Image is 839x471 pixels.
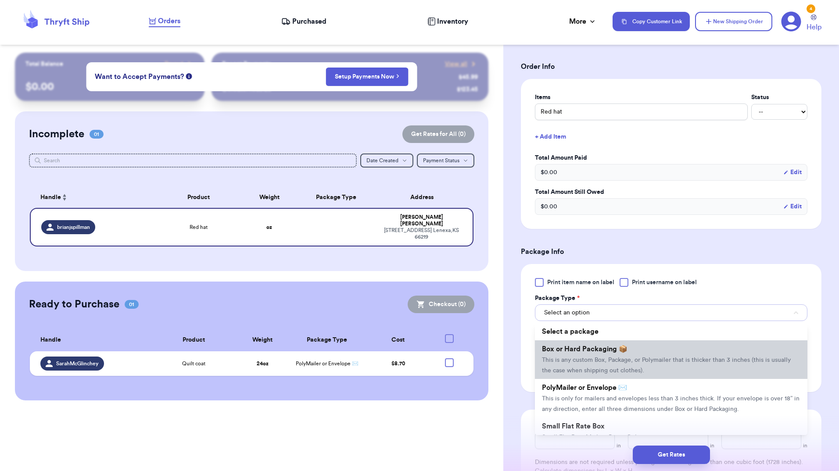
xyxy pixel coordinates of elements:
span: PolyMailer or Envelope ✉️ [296,361,359,366]
th: Weight [243,187,296,208]
p: Total Balance [25,60,63,68]
span: This is any custom Box, Package, or Polymailer that is thicker than 3 inches (this is usually the... [542,357,791,374]
button: + Add Item [531,127,811,146]
th: Product [151,329,237,351]
th: Cost [366,329,430,351]
span: Small Flat Rate Box [542,423,605,430]
div: [PERSON_NAME] [PERSON_NAME] [381,214,462,227]
label: Total Amount Paid [535,153,807,162]
span: Handle [40,193,61,202]
span: Help [807,22,821,32]
div: More [569,16,597,27]
span: Quilt coat [182,360,205,367]
button: Copy Customer Link [613,12,690,31]
a: Help [807,14,821,32]
button: Edit [783,168,802,177]
button: Date Created [360,153,413,168]
h2: Ready to Purchase [29,297,119,311]
button: Get Rates [633,446,710,464]
span: Purchased [292,16,326,27]
span: $ 0.00 [541,202,557,211]
button: Select an option [535,304,807,321]
label: Items [535,93,748,102]
span: Want to Accept Payments? [95,71,184,82]
span: PolyMailer or Envelope ✉️ [542,384,627,391]
button: Payment Status [417,153,474,168]
span: Orders [158,16,180,26]
button: Setup Payments Now [326,68,409,86]
span: Handle [40,335,61,345]
div: [STREET_ADDRESS] Lenexa , KS 66219 [381,227,462,240]
th: Package Type [288,329,366,351]
p: Recent Payments [222,60,271,68]
span: Print username on label [632,278,697,287]
a: Purchased [281,16,326,27]
span: 01 [90,130,104,139]
span: 01 [125,300,139,309]
th: Package Type [296,187,376,208]
a: Inventory [427,16,468,27]
span: Small Flat Rate Mailing Boxes Only [542,434,640,440]
p: $ 0.00 [25,80,194,94]
button: New Shipping Order [695,12,772,31]
span: View all [445,60,467,68]
span: Select an option [544,308,590,317]
span: $ 8.70 [391,361,405,366]
th: Weight [237,329,288,351]
span: This is only for mailers and envelopes less than 3 inches thick. If your envelope is over 18” in ... [542,396,800,412]
a: Orders [149,16,180,27]
button: Get Rates for All (0) [402,125,474,143]
a: Payout [165,60,194,68]
button: Checkout (0) [408,296,474,313]
span: SarahMcGlinchey [56,360,99,367]
span: Inventory [437,16,468,27]
input: Search [29,153,356,168]
label: Total Amount Still Owed [535,188,807,196]
th: Address [376,187,473,208]
button: Edit [783,202,802,211]
span: Payment Status [423,158,459,163]
span: Payout [165,60,183,68]
div: 4 [807,4,815,13]
th: Product [154,187,243,208]
span: Box or Hard Packaging 📦 [542,346,627,353]
h2: Incomplete [29,127,84,141]
div: $ 45.99 [459,73,478,82]
span: brianjspillman [57,224,90,231]
a: View all [445,60,478,68]
div: $ 123.45 [457,85,478,94]
strong: 24 oz [257,361,269,366]
span: Print item name on label [547,278,614,287]
button: Sort ascending [61,192,68,203]
strong: oz [266,225,272,230]
h3: Order Info [521,61,821,72]
span: $ 0.00 [541,168,557,177]
a: Setup Payments Now [335,72,399,81]
h3: Package Info [521,246,821,257]
span: Date Created [366,158,398,163]
a: 4 [781,11,801,32]
span: Select a package [542,328,599,335]
span: Red hat [190,224,208,231]
label: Package Type [535,294,580,303]
label: Status [751,93,807,102]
